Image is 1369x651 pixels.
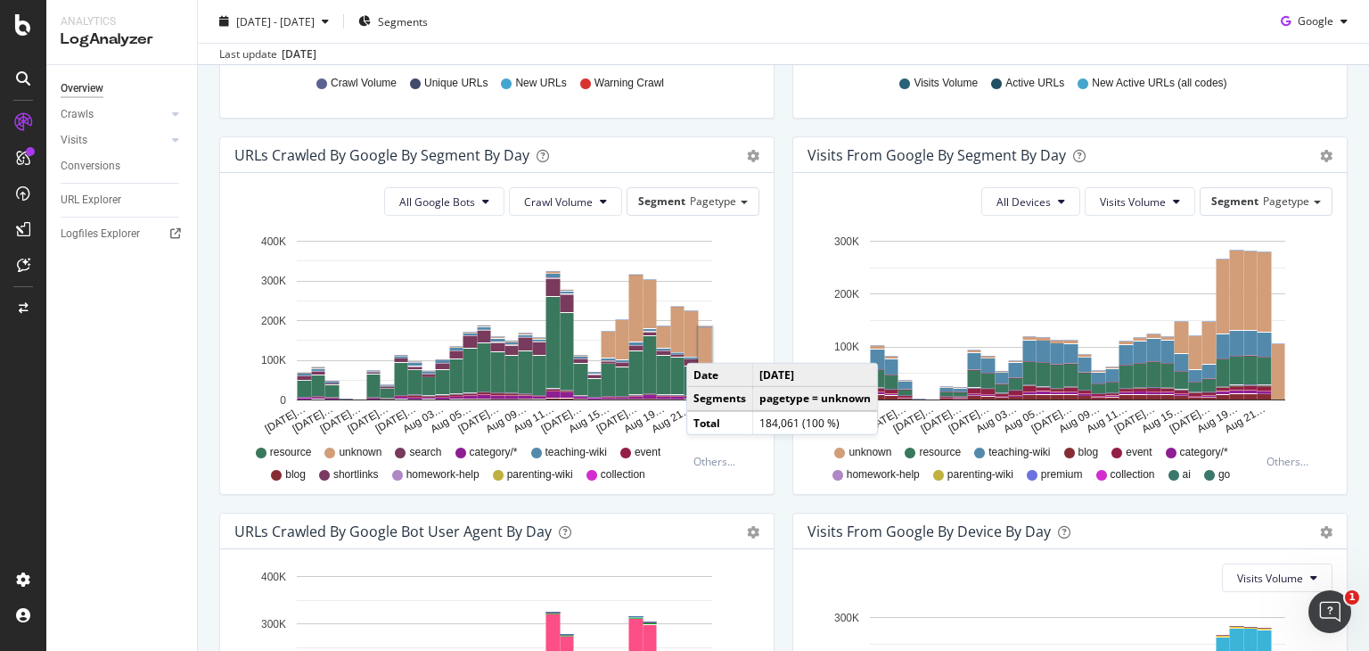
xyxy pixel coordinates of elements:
span: unknown [339,445,381,460]
td: Segments [687,387,753,411]
span: blog [285,467,306,482]
a: Crawls [61,105,167,124]
div: Overview [61,79,103,98]
td: pagetype = unknown [753,387,878,411]
span: Crawl Volume [524,194,593,210]
div: Crawls [61,105,94,124]
td: Total [687,410,753,433]
span: Pagetype [690,194,736,209]
div: Visits [61,131,87,150]
span: category/* [1180,445,1228,460]
div: [DATE] [282,46,316,62]
button: All Google Bots [384,187,504,216]
a: Overview [61,79,184,98]
button: Visits Volume [1222,564,1332,592]
span: Segments [378,13,428,29]
div: gear [747,150,759,162]
div: gear [1320,150,1332,162]
div: URLs Crawled by Google By Segment By Day [234,146,529,164]
button: Visits Volume [1085,187,1195,216]
span: unknown [848,445,891,460]
span: New URLs [515,76,566,91]
span: search [409,445,441,460]
svg: A chart. [234,230,753,437]
span: New Active URLs (all codes) [1092,76,1226,91]
span: resource [270,445,312,460]
span: All Google Bots [399,194,475,210]
span: Visits Volume [1100,194,1166,210]
div: URLs Crawled by Google bot User Agent By Day [234,523,552,540]
span: collection [601,467,645,482]
span: Active URLs [1005,76,1064,91]
span: teaching-wiki [545,445,607,460]
text: 400K [261,571,286,583]
span: event [635,445,660,460]
span: premium [1041,467,1083,482]
button: Segments [351,7,435,36]
span: Unique URLs [424,76,488,91]
span: Visits Volume [1237,571,1303,586]
text: 200K [834,288,859,301]
span: ai [1183,467,1191,482]
span: All Devices [996,194,1051,210]
text: 100K [834,342,859,354]
span: shortlinks [333,467,379,482]
div: Others... [693,454,743,469]
button: All Devices [981,187,1080,216]
text: 300K [834,612,859,624]
button: Crawl Volume [509,187,622,216]
span: teaching-wiki [988,445,1050,460]
span: [DATE] - [DATE] [236,13,315,29]
text: 300K [261,618,286,630]
text: 200K [261,315,286,327]
span: homework-help [406,467,480,482]
span: parenting-wiki [507,467,573,482]
text: 400K [261,235,286,248]
span: category/* [470,445,518,460]
div: Conversions [61,157,120,176]
div: gear [747,526,759,539]
div: URL Explorer [61,191,121,210]
div: LogAnalyzer [61,29,183,50]
div: Visits from Google By Segment By Day [807,146,1066,164]
span: resource [919,445,961,460]
div: Others... [1267,454,1316,469]
div: Visits From Google By Device By Day [807,523,1051,540]
text: 100K [261,354,286,367]
text: 300K [261,275,286,287]
span: collection [1111,467,1155,482]
td: 184,061 (100 %) [753,410,878,433]
button: Google [1274,7,1355,36]
span: parenting-wiki [947,467,1013,482]
span: go [1218,467,1230,482]
span: Crawl Volume [331,76,397,91]
span: homework-help [847,467,920,482]
span: blog [1078,445,1099,460]
span: Segment [638,194,685,209]
button: [DATE] - [DATE] [212,7,336,36]
div: Logfiles Explorer [61,225,140,243]
td: Date [687,364,753,387]
span: event [1126,445,1152,460]
text: 300K [834,235,859,248]
span: Warning Crawl [594,76,664,91]
a: Conversions [61,157,184,176]
svg: A chart. [807,230,1326,437]
span: Visits Volume [914,76,978,91]
div: Analytics [61,14,183,29]
span: 1 [1345,590,1359,605]
td: [DATE] [753,364,878,387]
a: Visits [61,131,167,150]
div: gear [1320,526,1332,539]
a: Logfiles Explorer [61,225,184,243]
span: Pagetype [1263,194,1309,209]
div: Last update [219,46,316,62]
span: Segment [1211,194,1258,209]
a: URL Explorer [61,191,184,210]
iframe: Intercom live chat [1308,590,1351,633]
text: 0 [280,394,286,407]
span: Google [1298,13,1333,29]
